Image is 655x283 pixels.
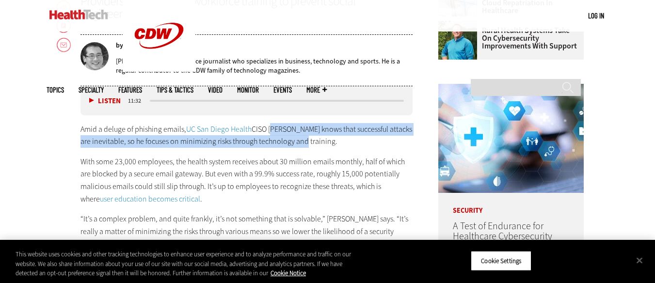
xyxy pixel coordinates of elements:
[629,250,650,271] button: Close
[438,193,584,214] p: Security
[186,124,252,134] a: UC San Diego Health
[471,251,531,271] button: Cookie Settings
[453,220,552,243] a: A Test of Endurance for Healthcare Cybersecurity
[100,194,200,204] a: user education becomes critical
[79,86,104,94] span: Specialty
[438,84,584,193] img: Healthcare cybersecurity
[237,86,259,94] a: MonITor
[47,86,64,94] span: Topics
[273,86,292,94] a: Events
[588,11,604,21] div: User menu
[80,156,413,205] p: With some 23,000 employees, the health system receives about 30 million emails monthly, half of w...
[80,213,413,250] p: “It’s a complex problem, and quite frankly, it’s not something that is solvable,” [PERSON_NAME] s...
[80,123,413,148] p: Amid a deluge of phishing emails, CISO [PERSON_NAME] knows that successful attacks are inevitable...
[271,269,306,277] a: More information about your privacy
[123,64,195,74] a: CDW
[49,10,108,19] img: Home
[157,86,193,94] a: Tips & Tactics
[16,250,360,278] div: This website uses cookies and other tracking technologies to enhance user experience and to analy...
[588,11,604,20] a: Log in
[306,86,327,94] span: More
[208,86,223,94] a: Video
[118,86,142,94] a: Features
